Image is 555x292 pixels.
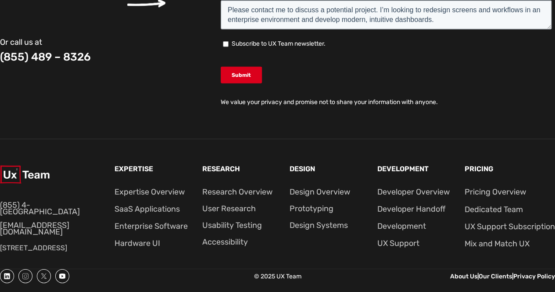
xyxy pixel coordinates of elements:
[254,273,301,280] span: © 2025 UX Team
[290,166,367,172] p: Design
[377,204,445,214] a: Developer Handoff
[377,187,449,197] a: Developer Overview
[115,238,160,248] a: Hardware UI
[290,187,350,197] a: Design Overview
[450,273,477,280] a: About Us
[37,269,51,283] a: X Social Link
[377,238,419,248] a: UX Support
[59,273,66,280] svg: youtube
[202,187,272,197] a: Research Overview
[115,221,188,231] a: Enterprise Software
[202,166,279,172] p: Research
[202,237,247,247] a: Accessibility
[511,250,555,292] iframe: Chat Widget
[202,220,261,230] a: Usability Testing
[22,273,29,280] svg: instagram
[40,273,47,280] svg: x
[465,187,526,197] a: Pricing Overview
[115,166,192,172] p: Expertise
[18,269,32,283] a: Instagram Social Link
[477,273,479,280] a: |
[377,221,426,231] a: Development
[377,166,454,172] p: Development
[115,204,180,214] a: SaaS Applications
[202,204,255,213] a: User Research
[479,273,512,280] a: Our Clients
[465,205,523,214] a: Dedicated Team
[221,97,555,107] p: We value your privacy and promise not to share your information with anyone.
[465,166,555,172] p: Pricing
[115,187,185,197] a: Expertise Overview
[290,204,333,213] a: Prototyping
[4,273,11,280] svg: linkedin
[465,239,530,249] a: Mix and Match UX
[465,222,555,231] a: UX Support Subscription
[55,269,69,283] a: youtube
[290,220,348,230] a: Design Systems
